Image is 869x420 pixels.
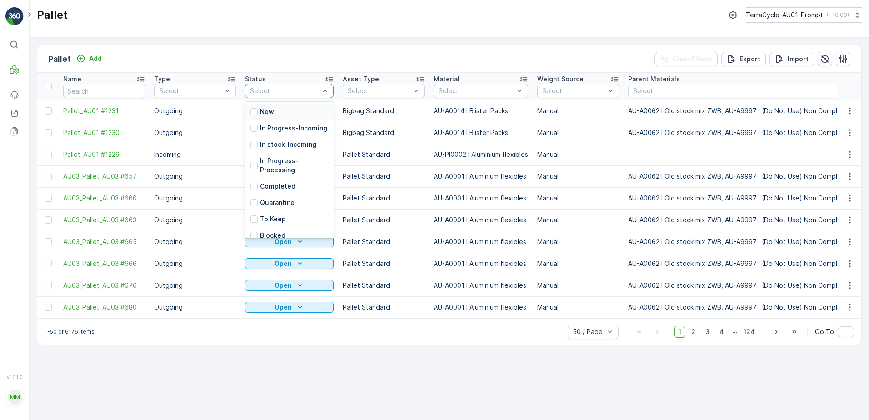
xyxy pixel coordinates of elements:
p: Select [159,86,222,95]
span: First Weight : [8,179,51,187]
span: Last Weight : [8,224,51,232]
p: Pallet Standard [343,259,425,268]
p: Outgoing [154,194,236,203]
div: Toggle Row Selected [45,282,52,289]
p: Pallet Standard [343,194,425,203]
p: AU-A0001 I Aluminium flexibles [434,172,528,181]
span: 0.98 kg [50,209,74,217]
p: Manual [537,215,619,225]
p: To Keep [260,215,286,224]
a: AU03_Pallet_AU03 #676 [63,281,145,290]
p: ( +10:00 ) [827,11,849,19]
p: 1-50 of 6176 items [45,328,95,335]
p: Select [439,86,514,95]
p: Bigbag Standard [343,128,425,137]
p: AU-A0001 I Aluminium flexibles [434,237,528,246]
span: Go To [815,327,834,336]
p: Manual [537,128,619,137]
p: Pallet [37,8,68,22]
button: Open [245,236,334,247]
p: Blocked [260,231,285,240]
p: In Progress-Incoming [260,124,327,133]
p: Select [250,86,320,95]
span: v 1.51.0 [5,375,24,380]
p: New [260,107,274,116]
button: MM [5,382,24,413]
p: Open [275,259,292,268]
p: Incoming [154,150,236,159]
p: Pallet [48,53,71,65]
div: Toggle Row Selected [45,238,52,245]
div: MM [8,390,22,405]
span: Arrive Date : [8,164,48,172]
a: Pallet_AU01 #1231 [63,106,145,115]
div: Toggle Row Selected [45,107,52,115]
p: Weight Source [537,75,584,84]
p: AU-A0001 I Aluminium flexibles [434,281,528,290]
p: Parent Materials [628,75,680,84]
p: Manual [537,281,619,290]
span: 1677029936057766EEEEEEEEEEEEE [30,149,141,157]
p: Select [542,86,605,95]
p: Manual [537,172,619,181]
p: Outgoing [154,215,236,225]
p: Clear Filters [673,55,712,64]
button: Add [73,53,105,64]
a: Pallet_AU01 #1230 [63,128,145,137]
p: Import [788,55,809,64]
p: Outgoing [154,237,236,246]
p: Open [275,303,292,312]
div: Toggle Row Selected [45,151,52,158]
p: Pallet Standard [343,215,425,225]
span: AU03_Pallet_AU03 #657 [63,172,145,181]
p: AU-A0001 I Aluminium flexibles [434,303,528,312]
a: AU03_Pallet_AU03 #660 [63,194,145,203]
p: Manual [537,194,619,203]
p: Pallet Standard [343,150,425,159]
button: Open [245,302,334,313]
p: Export [739,55,760,64]
p: AU-A0014 I Blister Packs [434,106,528,115]
span: Material Type : [8,194,56,202]
p: Quarantine [260,198,295,207]
a: AU03_Pallet_AU03 #663 [63,215,145,225]
span: Net Amount : [8,209,50,217]
p: AU-PI0002 I Aluminium flexibles [434,150,528,159]
p: Pallet Standard [343,303,425,312]
div: Toggle Row Selected [45,216,52,224]
div: Toggle Row Selected [45,304,52,311]
span: 2 [687,326,699,338]
button: Open [245,258,334,269]
span: 0 kg [51,224,65,232]
p: Outgoing [154,128,236,137]
a: AU03_Pallet_AU03 #680 [63,303,145,312]
p: Bigbag Standard [343,106,425,115]
a: Pallet_AU01 #1229 [63,150,145,159]
div: Toggle Row Selected [45,129,52,136]
p: Manual [537,303,619,312]
button: Open [245,280,334,291]
p: ... [732,326,738,338]
button: Clear Filters [654,52,718,66]
p: Add [89,54,102,63]
a: AU03_Pallet_AU03 #665 [63,237,145,246]
span: 3 [701,326,714,338]
input: Search [63,84,145,98]
span: 124 [739,326,759,338]
p: 1677029936057766EEEEEEEEEEEEE [367,8,501,19]
p: AU-A0001 I Aluminium flexibles [434,259,528,268]
p: Select [348,86,410,95]
a: AU03_Pallet_AU03 #666 [63,259,145,268]
p: Outgoing [154,172,236,181]
p: In Progress-Processing [260,156,328,175]
p: Manual [537,259,619,268]
p: AU-A0014 I Blister Packs [434,128,528,137]
p: Manual [537,237,619,246]
span: [DATE] [48,164,70,172]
